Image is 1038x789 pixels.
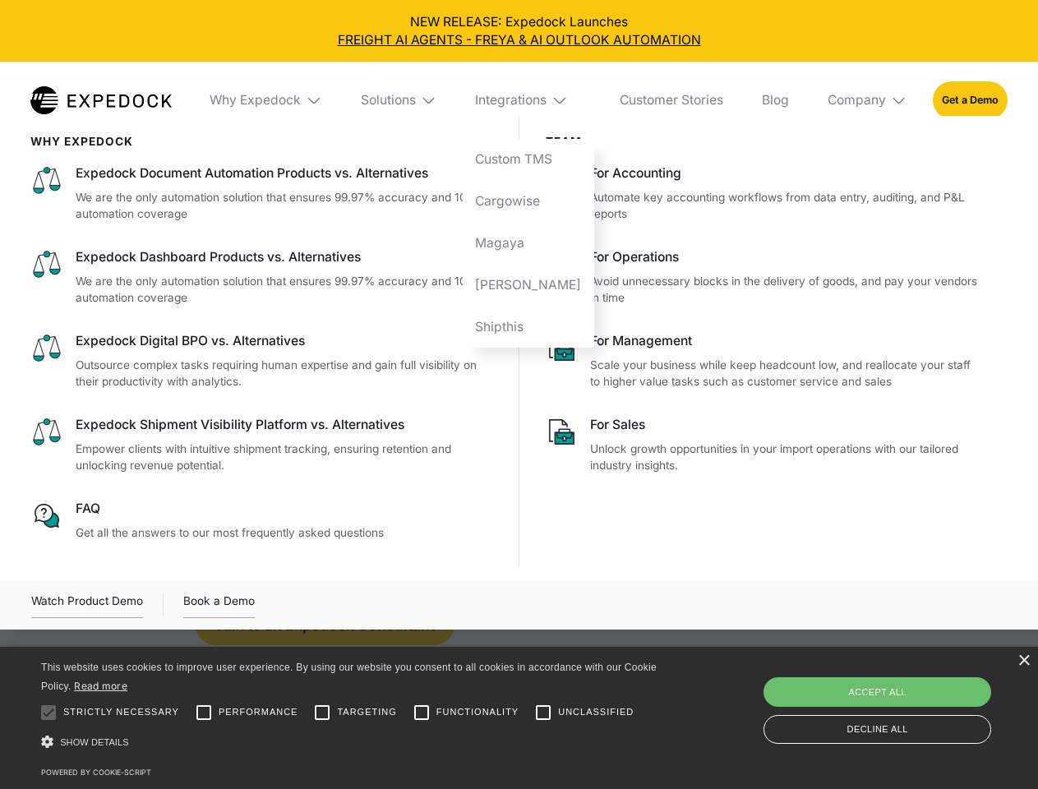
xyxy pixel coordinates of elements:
div: Solutions [348,62,450,139]
a: Cargowise [463,181,594,223]
div: Why Expedock [197,62,335,139]
a: Custom TMS [463,139,594,181]
a: FREIGHT AI AGENTS - FREYA & AI OUTLOOK AUTOMATION [13,31,1026,49]
a: Expedock Digital BPO vs. AlternativesOutsource complex tasks requiring human expertise and gain f... [30,332,493,390]
a: Expedock Dashboard Products vs. AlternativesWe are the only automation solution that ensures 99.9... [30,248,493,307]
div: Why Expedock [210,92,301,108]
a: For ManagementScale your business while keep headcount low, and reallocate your staff to higher v... [546,332,982,390]
div: Expedock Digital BPO vs. Alternatives [76,332,493,350]
a: Powered by cookie-script [41,768,151,777]
a: For SalesUnlock growth opportunities in your import operations with our tailored industry insights. [546,416,982,474]
div: FAQ [76,500,493,518]
a: open lightbox [31,592,143,618]
div: For Operations [590,248,981,266]
a: For OperationsAvoid unnecessary blocks in the delivery of goods, and pay your vendors in time [546,248,982,307]
p: Unlock growth opportunities in your import operations with our tailored industry insights. [590,441,981,474]
div: Company [814,62,920,139]
a: FAQGet all the answers to our most frequently asked questions [30,500,493,541]
p: Get all the answers to our most frequently asked questions [76,524,493,542]
div: Team [546,135,982,148]
div: For Sales [590,416,981,434]
span: Show details [60,737,129,747]
a: Blog [749,62,801,139]
span: Targeting [337,705,396,719]
div: Expedock Shipment Visibility Platform vs. Alternatives [76,416,493,434]
a: Magaya [463,222,594,264]
a: Get a Demo [933,81,1008,118]
span: Strictly necessary [63,705,179,719]
div: WHy Expedock [30,135,493,148]
a: Expedock Document Automation Products vs. AlternativesWe are the only automation solution that en... [30,164,493,223]
div: Expedock Document Automation Products vs. Alternatives [76,164,493,182]
a: Customer Stories [607,62,736,139]
p: Avoid unnecessary blocks in the delivery of goods, and pay your vendors in time [590,273,981,307]
div: Integrations [475,92,547,108]
div: Solutions [361,92,416,108]
p: Automate key accounting workflows from data entry, auditing, and P&L reports [590,189,981,223]
span: Performance [219,705,298,719]
p: Outsource complex tasks requiring human expertise and gain full visibility on their productivity ... [76,357,493,390]
div: For Accounting [590,164,981,182]
a: Read more [74,680,127,692]
p: We are the only automation solution that ensures 99.97% accuracy and 100% automation coverage [76,189,493,223]
span: Functionality [436,705,519,719]
a: Shipthis [463,306,594,348]
div: Integrations [463,62,594,139]
div: For Management [590,332,981,350]
div: Expedock Dashboard Products vs. Alternatives [76,248,493,266]
p: Empower clients with intuitive shipment tracking, ensuring retention and unlocking revenue potent... [76,441,493,474]
a: Expedock Shipment Visibility Platform vs. AlternativesEmpower clients with intuitive shipment tra... [30,416,493,474]
a: For AccountingAutomate key accounting workflows from data entry, auditing, and P&L reports [546,164,982,223]
a: [PERSON_NAME] [463,264,594,306]
div: Company [828,92,886,108]
p: We are the only automation solution that ensures 99.97% accuracy and 100% automation coverage [76,273,493,307]
a: Book a Demo [183,592,255,618]
div: Watch Product Demo [31,592,143,618]
p: Scale your business while keep headcount low, and reallocate your staff to higher value tasks suc... [590,357,981,390]
div: NEW RELEASE: Expedock Launches [13,13,1026,49]
iframe: Chat Widget [764,611,1038,789]
span: Unclassified [558,705,634,719]
nav: Integrations [463,139,594,348]
div: Show details [41,731,662,754]
span: This website uses cookies to improve user experience. By using our website you consent to all coo... [41,662,657,692]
